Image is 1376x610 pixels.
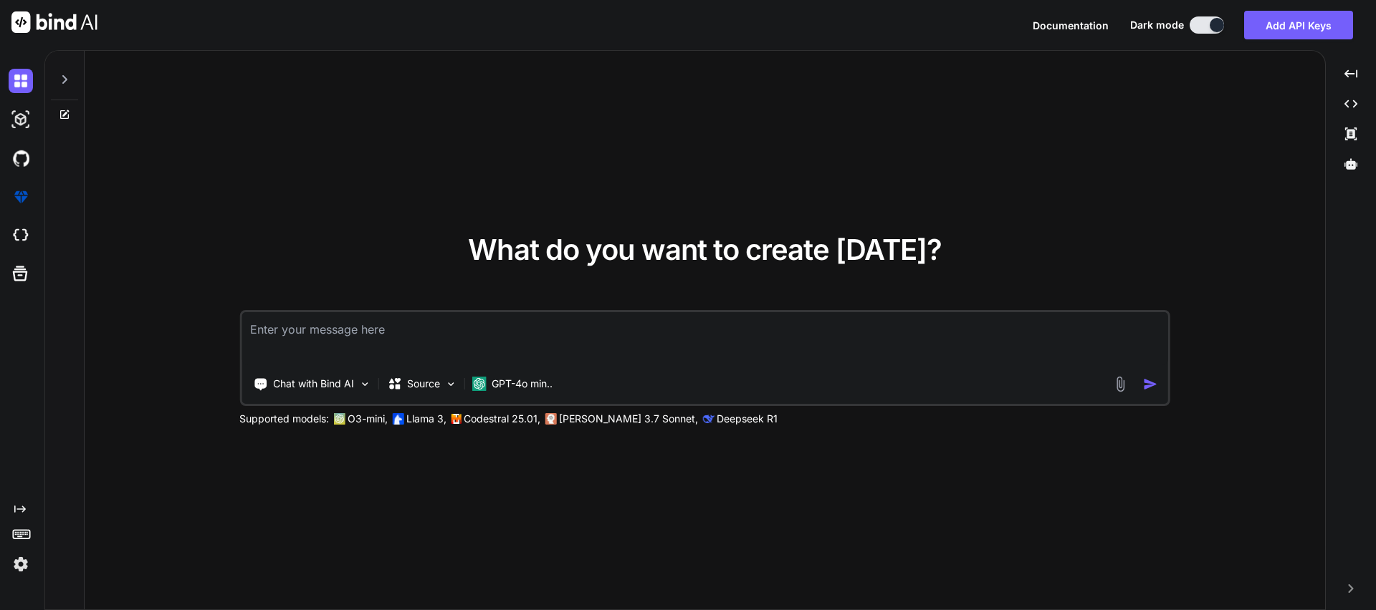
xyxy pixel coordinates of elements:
[1143,377,1158,392] img: icon
[492,377,553,391] p: GPT-4o min..
[333,413,345,425] img: GPT-4
[702,413,714,425] img: claude
[9,146,33,170] img: githubDark
[464,412,540,426] p: Codestral 25.01,
[239,412,329,426] p: Supported models:
[717,412,778,426] p: Deepseek R1
[468,232,942,267] span: What do you want to create [DATE]?
[9,185,33,209] img: premium
[559,412,698,426] p: [PERSON_NAME] 3.7 Sonnet,
[1033,19,1109,32] span: Documentation
[392,413,403,425] img: Llama2
[444,378,457,390] img: Pick Models
[545,413,556,425] img: claude
[451,414,461,424] img: Mistral-AI
[9,107,33,132] img: darkAi-studio
[1244,11,1353,39] button: Add API Keys
[273,377,354,391] p: Chat with Bind AI
[358,378,371,390] img: Pick Tools
[1130,18,1184,32] span: Dark mode
[9,69,33,93] img: darkChat
[406,412,446,426] p: Llama 3,
[348,412,388,426] p: O3-mini,
[11,11,97,33] img: Bind AI
[407,377,440,391] p: Source
[472,377,486,391] img: GPT-4o mini
[9,223,33,248] img: cloudideIcon
[1033,18,1109,33] button: Documentation
[9,552,33,576] img: settings
[1112,376,1129,392] img: attachment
